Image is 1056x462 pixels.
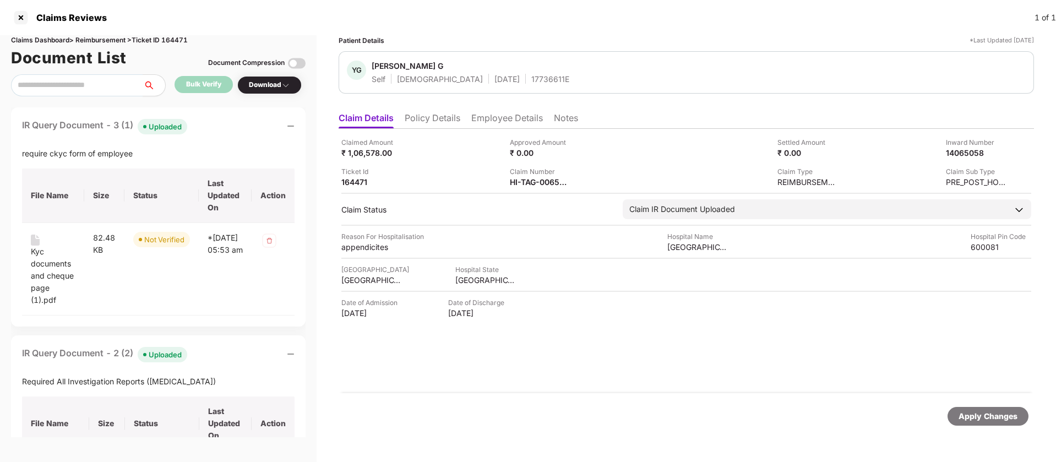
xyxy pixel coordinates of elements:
[249,80,290,90] div: Download
[30,12,107,23] div: Claims Reviews
[455,275,516,285] div: [GEOGRAPHIC_DATA]
[341,231,424,242] div: Reason For Hospitalisation
[339,112,394,128] li: Claim Details
[260,232,278,249] img: svg+xml;base64,PHN2ZyB4bWxucz0iaHR0cDovL3d3dy53My5vcmcvMjAwMC9zdmciIHdpZHRoPSIzMiIgaGVpZ2h0PSIzMi...
[510,148,570,158] div: ₹ 0.00
[554,112,578,128] li: Notes
[341,297,402,308] div: Date of Admission
[84,169,124,223] th: Size
[149,349,182,360] div: Uploaded
[208,58,285,68] div: Document Compression
[531,74,569,84] div: 17736611E
[341,308,402,318] div: [DATE]
[93,232,115,256] div: 82.48 KB
[22,346,187,362] div: IR Query Document - 2 (2)
[186,79,221,90] div: Bulk Verify
[288,55,306,72] img: svg+xml;base64,PHN2ZyBpZD0iVG9nZ2xlLTMyeDMyIiB4bWxucz0iaHR0cDovL3d3dy53My5vcmcvMjAwMC9zdmciIHdpZH...
[777,177,838,187] div: REIMBURSEMENT
[494,74,520,84] div: [DATE]
[946,177,1006,187] div: PRE_POST_HOSPITALIZATION_REIMBURSEMENT
[777,148,838,158] div: ₹ 0.00
[22,169,84,223] th: File Name
[397,74,483,84] div: [DEMOGRAPHIC_DATA]
[667,231,728,242] div: Hospital Name
[448,308,509,318] div: [DATE]
[22,396,89,451] th: File Name
[777,166,838,177] div: Claim Type
[22,376,295,388] div: Required All Investigation Reports ([MEDICAL_DATA])
[208,232,243,256] div: *[DATE] 05:53 am
[946,148,1006,158] div: 14065058
[341,275,402,285] div: [GEOGRAPHIC_DATA]
[448,297,509,308] div: Date of Discharge
[341,204,612,215] div: Claim Status
[1035,12,1056,24] div: 1 of 1
[970,35,1034,46] div: *Last Updated [DATE]
[31,235,40,246] img: svg+xml;base64,PHN2ZyB4bWxucz0iaHR0cDovL3d3dy53My5vcmcvMjAwMC9zdmciIHdpZHRoPSIxNiIgaGVpZ2h0PSIyMC...
[510,137,570,148] div: Approved Amount
[455,264,516,275] div: Hospital State
[946,166,1006,177] div: Claim Sub Type
[341,264,409,275] div: [GEOGRAPHIC_DATA]
[144,234,184,245] div: Not Verified
[252,396,295,451] th: Action
[372,61,443,71] div: [PERSON_NAME] G
[281,81,290,90] img: svg+xml;base64,PHN2ZyBpZD0iRHJvcGRvd24tMzJ4MzIiIHhtbG5zPSJodHRwOi8vd3d3LnczLm9yZy8yMDAwL3N2ZyIgd2...
[339,35,384,46] div: Patient Details
[143,74,166,96] button: search
[143,81,165,90] span: search
[971,242,1031,252] div: 600081
[510,166,570,177] div: Claim Number
[405,112,460,128] li: Policy Details
[1014,204,1025,215] img: downArrowIcon
[149,121,182,132] div: Uploaded
[471,112,543,128] li: Employee Details
[341,166,402,177] div: Ticket Id
[341,137,402,148] div: Claimed Amount
[199,396,252,451] th: Last Updated On
[667,242,728,252] div: [GEOGRAPHIC_DATA]
[11,35,306,46] div: Claims Dashboard > Reimbursement > Ticket ID 164471
[22,118,187,134] div: IR Query Document - 3 (1)
[629,203,735,215] div: Claim IR Document Uploaded
[946,137,1006,148] div: Inward Number
[124,169,199,223] th: Status
[11,46,127,70] h1: Document List
[89,396,125,451] th: Size
[125,396,199,451] th: Status
[31,246,75,306] div: Kyc documents and cheque page (1).pdf
[347,61,366,80] div: YG
[372,74,385,84] div: Self
[777,137,838,148] div: Settled Amount
[341,242,402,252] div: appendicites
[341,148,402,158] div: ₹ 1,06,578.00
[971,231,1031,242] div: Hospital Pin Code
[341,177,402,187] div: 164471
[199,169,252,223] th: Last Updated On
[252,169,295,223] th: Action
[22,148,295,160] div: require ckyc form of employee
[287,350,295,358] span: minus
[287,122,295,130] span: minus
[510,177,570,187] div: HI-TAG-006570960(0)
[959,410,1017,422] div: Apply Changes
